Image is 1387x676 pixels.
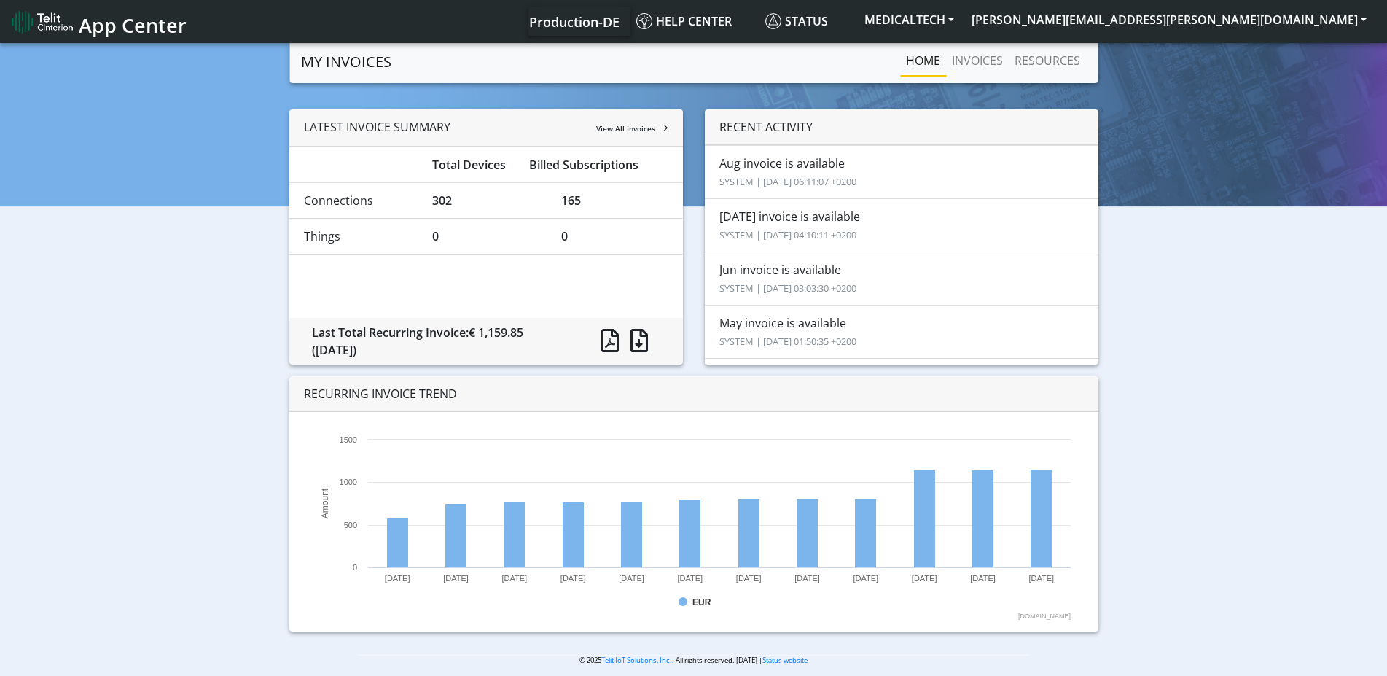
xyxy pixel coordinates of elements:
[421,192,550,209] div: 302
[385,574,410,583] text: [DATE]
[705,145,1098,199] li: Aug invoice is available
[856,7,963,33] button: MEDICALTECH
[794,574,820,583] text: [DATE]
[719,228,856,241] small: SYSTEM | [DATE] 04:10:11 +0200
[946,46,1009,75] a: INVOICES
[312,341,568,359] div: ([DATE])
[12,6,184,37] a: App Center
[1009,46,1086,75] a: RESOURCES
[963,7,1375,33] button: [PERSON_NAME][EMAIL_ADDRESS][PERSON_NAME][DOMAIN_NAME]
[301,47,391,77] a: MY INVOICES
[421,228,550,245] div: 0
[970,574,996,583] text: [DATE]
[719,335,856,348] small: SYSTEM | [DATE] 01:50:35 +0200
[469,325,523,341] span: € 1,159.85
[293,228,422,245] div: Things
[719,281,856,295] small: SYSTEM | [DATE] 03:03:30 +0200
[501,574,527,583] text: [DATE]
[529,13,620,31] span: Production-DE
[320,488,330,518] text: Amount
[636,13,652,29] img: knowledge.svg
[560,574,586,583] text: [DATE]
[518,156,679,174] div: Billed Subscriptions
[601,656,672,665] a: Telit IoT Solutions, Inc.
[443,574,469,583] text: [DATE]
[421,156,518,174] div: Total Devices
[289,376,1098,412] div: RECURRING INVOICE TREND
[765,13,828,29] span: Status
[900,46,946,75] a: Home
[1028,574,1054,583] text: [DATE]
[759,7,856,36] a: Status
[705,109,1098,145] div: RECENT ACTIVITY
[719,175,856,188] small: SYSTEM | [DATE] 06:11:07 +0200
[762,656,808,665] a: Status website
[705,305,1098,359] li: May invoice is available
[289,109,683,147] div: LATEST INVOICE SUMMARY
[705,252,1098,306] li: Jun invoice is available
[358,655,1030,666] p: © 2025 . All rights reserved. [DATE] |
[630,7,759,36] a: Help center
[705,358,1098,430] li: [DATE] invoice downloaded
[340,478,357,486] text: 1000
[619,574,644,583] text: [DATE]
[301,324,579,359] div: Last Total Recurring Invoice:
[912,574,937,583] text: [DATE]
[692,597,711,607] text: EUR
[636,13,732,29] span: Help center
[12,10,73,34] img: logo-telit-cinterion-gw-new.png
[353,563,357,572] text: 0
[765,13,781,29] img: status.svg
[853,574,878,583] text: [DATE]
[293,192,422,209] div: Connections
[550,192,679,209] div: 165
[528,7,619,36] a: Your current platform instance
[736,574,762,583] text: [DATE]
[344,521,357,529] text: 500
[677,574,703,583] text: [DATE]
[705,198,1098,252] li: [DATE] invoice is available
[79,12,187,39] span: App Center
[550,228,679,245] div: 0
[340,435,357,444] text: 1500
[596,123,655,133] span: View All Invoices
[1018,613,1071,620] text: [DOMAIN_NAME]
